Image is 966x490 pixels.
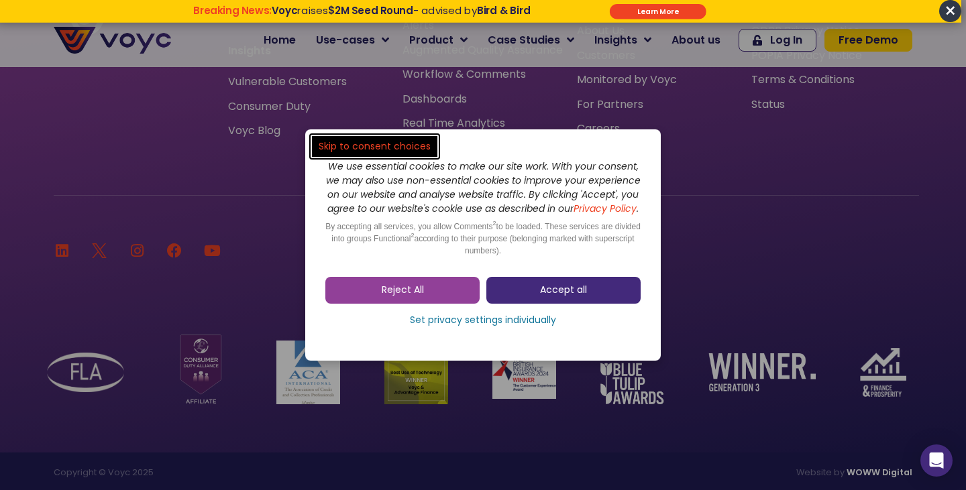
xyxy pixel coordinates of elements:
span: Accept all [540,284,587,297]
span: Reject All [382,284,424,297]
a: Set privacy settings individually [325,310,641,330]
span: By accepting all services, you allow Comments to be loaded. These services are divided into group... [325,222,641,255]
a: Privacy Policy [276,279,339,292]
a: Accept all [486,277,641,304]
sup: 2 [411,232,414,239]
a: Reject All [325,277,480,304]
a: Privacy Policy [574,202,637,215]
span: Set privacy settings individually [410,314,556,327]
i: We use essential cookies to make our site work. With your consent, we may also use non-essential ... [326,160,641,215]
span: Job title [178,109,223,124]
span: Phone [178,54,211,69]
sup: 2 [493,220,496,227]
a: Skip to consent choices [312,136,437,157]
